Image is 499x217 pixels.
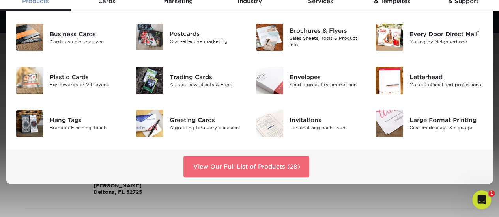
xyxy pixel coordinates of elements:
[477,30,479,35] sup: ®
[472,190,491,209] iframe: Intercom live chat
[375,107,483,140] a: Large Format Printing Large Format Printing Custom displays & signage
[136,110,163,137] img: Greeting Cards
[50,38,124,45] div: Cards as unique as you
[409,73,484,82] div: Letterhead
[290,124,364,131] div: Personalizing each event
[409,82,484,88] div: Make it official and professional
[256,107,364,140] a: Invitations Invitations Personalizing each event
[16,24,43,51] img: Business Cards
[409,38,484,45] div: Mailing by Neighborhood
[409,124,484,131] div: Custom displays & signage
[50,30,124,38] div: Business Cards
[256,24,283,51] img: Brochures & Flyers
[409,30,484,38] div: Every Door Direct Mail
[256,67,283,94] img: Envelopes
[50,116,124,124] div: Hang Tags
[290,73,364,82] div: Envelopes
[375,63,483,97] a: Letterhead Letterhead Make it official and professional
[290,35,364,48] div: Sales Sheets, Tools & Product Info
[170,38,244,45] div: Cost-effective marketing
[183,156,309,177] a: View Our Full List of Products (28)
[256,110,283,137] img: Invitations
[50,73,124,82] div: Plastic Cards
[136,107,244,140] a: Greeting Cards Greeting Cards A greeting for every occasion
[375,20,483,54] a: Every Door Direct Mail Every Door Direct Mail® Mailing by Neighborhood
[16,67,43,94] img: Plastic Cards
[488,190,495,197] span: 1
[290,116,364,124] div: Invitations
[136,67,163,94] img: Trading Cards
[290,82,364,88] div: Send a great first impression
[136,24,163,50] img: Postcards
[136,20,244,54] a: Postcards Postcards Cost-effective marketing
[376,110,403,137] img: Large Format Printing
[170,73,244,82] div: Trading Cards
[409,116,484,124] div: Large Format Printing
[376,24,403,51] img: Every Door Direct Mail
[16,20,124,54] a: Business Cards Business Cards Cards as unique as you
[50,82,124,88] div: For rewards or VIP events
[16,110,43,137] img: Hang Tags
[170,116,244,124] div: Greeting Cards
[16,63,124,97] a: Plastic Cards Plastic Cards For rewards or VIP events
[290,26,364,35] div: Brochures & Flyers
[170,30,244,38] div: Postcards
[170,82,244,88] div: Attract new clients & Fans
[170,124,244,131] div: A greeting for every occasion
[136,63,244,97] a: Trading Cards Trading Cards Attract new clients & Fans
[376,67,403,94] img: Letterhead
[256,20,364,54] a: Brochures & Flyers Brochures & Flyers Sales Sheets, Tools & Product Info
[50,124,124,131] div: Branded Finishing Touch
[16,107,124,140] a: Hang Tags Hang Tags Branded Finishing Touch
[256,63,364,97] a: Envelopes Envelopes Send a great first impression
